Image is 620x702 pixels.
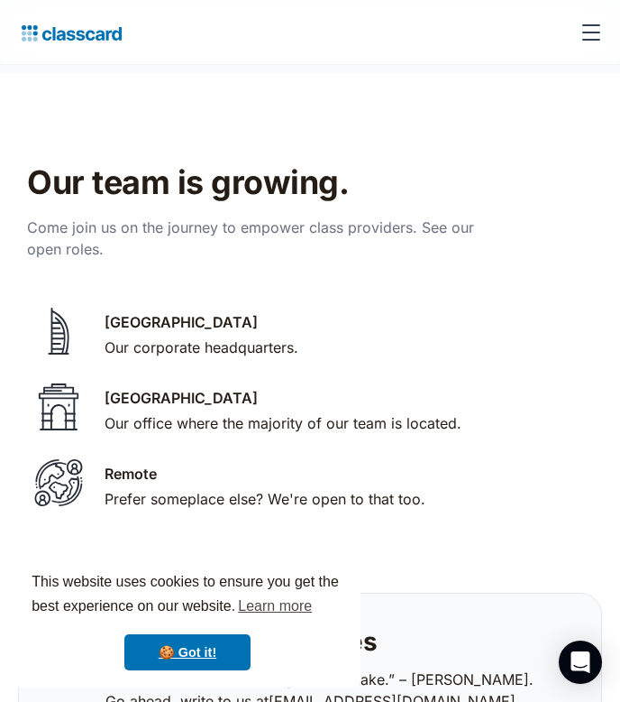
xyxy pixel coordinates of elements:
[570,11,606,54] div: menu
[105,311,258,333] div: [GEOGRAPHIC_DATA]
[105,412,461,434] div: Our office where the majority of our team is located.
[559,641,602,684] div: Open Intercom Messenger
[105,463,157,485] div: Remote
[14,554,360,688] div: cookieconsent
[235,593,315,620] a: learn more about cookies
[105,387,258,409] div: [GEOGRAPHIC_DATA]
[14,20,122,45] a: home
[27,217,496,260] p: Come join us on the journey to empower class providers. See our open roles.
[124,634,251,670] a: dismiss cookie message
[32,571,343,620] span: This website uses cookies to ensure you get the best experience on our website.
[27,163,593,202] h2: Our team is growing.
[105,337,298,358] div: Our corporate headquarters.
[105,488,425,510] div: Prefer someplace else? We're open to that too.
